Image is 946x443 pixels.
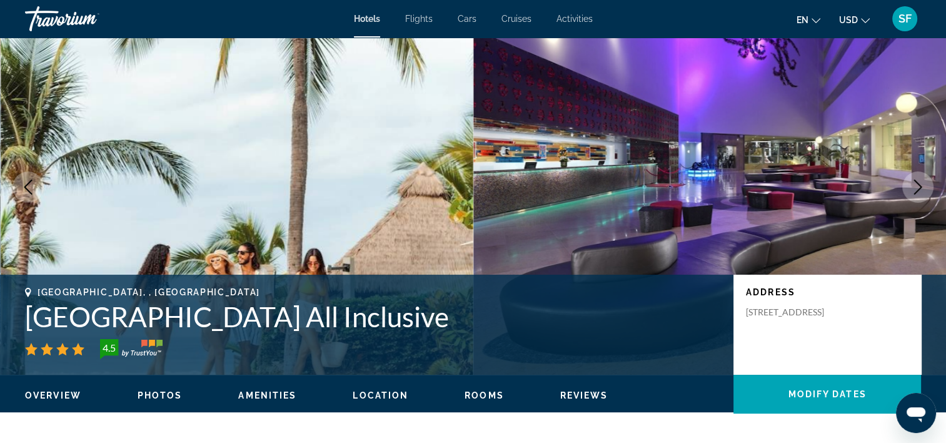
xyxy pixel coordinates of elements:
img: TrustYou guest rating badge [100,339,163,359]
span: Overview [25,390,81,400]
button: Location [353,390,408,401]
span: Modify Dates [788,389,866,399]
button: Photos [138,390,183,401]
a: Cars [458,14,476,24]
button: Previous image [13,171,44,203]
span: Location [353,390,408,400]
span: en [797,15,808,25]
span: USD [839,15,858,25]
span: [GEOGRAPHIC_DATA], , [GEOGRAPHIC_DATA] [38,287,260,297]
p: [STREET_ADDRESS] [746,307,846,318]
span: Amenities [238,390,296,400]
a: Hotels [354,14,380,24]
a: Flights [405,14,433,24]
button: Rooms [465,390,504,401]
span: SF [898,13,912,25]
span: Photos [138,390,183,400]
div: 4.5 [96,340,121,355]
button: Reviews [560,390,608,401]
p: Address [746,287,908,297]
button: Amenities [238,390,296,401]
a: Travorium [25,3,150,35]
iframe: Button to launch messaging window [896,393,936,433]
button: User Menu [888,6,921,32]
button: Modify Dates [733,375,921,414]
button: Change language [797,11,820,29]
button: Change currency [839,11,870,29]
a: Cruises [501,14,531,24]
span: Reviews [560,390,608,400]
button: Overview [25,390,81,401]
button: Next image [902,171,933,203]
span: Rooms [465,390,504,400]
a: Activities [556,14,593,24]
h1: [GEOGRAPHIC_DATA] All Inclusive [25,300,721,333]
